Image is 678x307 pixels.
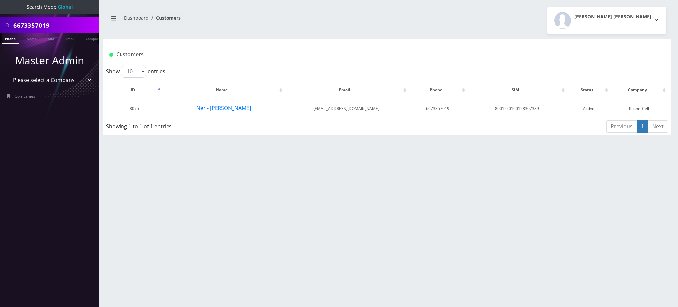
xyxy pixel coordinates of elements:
a: Next [648,120,668,133]
li: Customers [149,14,181,21]
a: SIM [45,33,57,43]
select: Showentries [121,65,146,78]
h1: Customers [109,51,570,58]
nav: breadcrumb [108,11,382,30]
button: [PERSON_NAME] [PERSON_NAME] [547,7,666,34]
button: Ner - [PERSON_NAME] [196,104,251,112]
td: KosherCell [610,100,667,117]
th: Company: activate to sort column ascending [610,80,667,99]
td: 8901240160128307389 [467,100,566,117]
h2: [PERSON_NAME] [PERSON_NAME] [574,14,651,20]
strong: Global [58,4,73,10]
a: Email [62,33,78,43]
a: Previous [606,120,637,133]
a: Phone [2,33,19,44]
label: Show entries [106,65,165,78]
input: Search All Companies [13,19,98,31]
a: Dashboard [124,15,149,21]
a: Company [82,33,105,43]
td: Active [567,100,610,117]
th: ID: activate to sort column descending [107,80,162,99]
th: Phone: activate to sort column ascending [409,80,467,99]
td: 6673357019 [409,100,467,117]
td: 8075 [107,100,162,117]
span: Companies [15,93,35,99]
th: Email: activate to sort column ascending [285,80,408,99]
th: SIM: activate to sort column ascending [467,80,566,99]
th: Status: activate to sort column ascending [567,80,610,99]
a: Name [24,33,40,43]
td: [EMAIL_ADDRESS][DOMAIN_NAME] [285,100,408,117]
th: Name: activate to sort column ascending [163,80,284,99]
span: Search Mode: [27,4,73,10]
div: Showing 1 to 1 of 1 entries [106,120,335,130]
a: 1 [637,120,648,133]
